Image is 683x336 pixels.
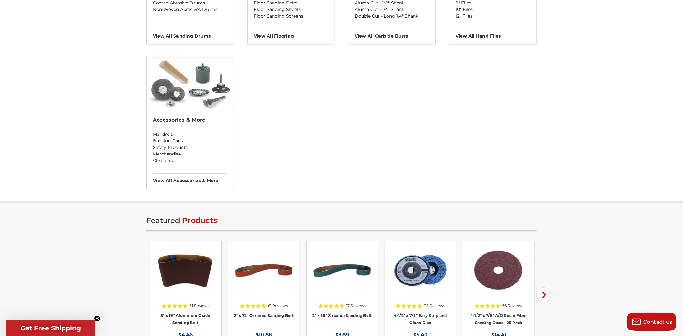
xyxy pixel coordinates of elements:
[394,313,447,325] a: 4-1/2" x 7/8" Easy Strip and Clean Disc
[153,144,227,151] a: Safety Products
[456,29,530,39] h3: View All hand files
[470,313,527,325] a: 4-1/2" x 7/8" A/O Resin Fiber Sanding Discs - 25 Pack
[21,324,81,332] span: Get Free Shipping
[94,315,100,322] button: Close teaser
[154,245,217,323] a: aluminum oxide 8x19 sanding belt
[311,245,373,323] a: 2" x 36" Zirconia Pipe Sanding Belt
[355,13,429,19] a: Double Cut - Long 1/4" Shank
[153,157,227,164] a: Clearance
[154,245,217,295] img: aluminum oxide 8x19 sanding belt
[233,245,295,295] img: 2" x 72" Ceramic Pipe Sanding Belt
[160,313,211,325] a: 8" x 19" Aluminum Oxide Sanding Belt
[6,320,95,336] div: Get Free ShippingClose teaser
[153,29,227,39] h3: View All sanding drums
[627,313,677,331] button: Contact us
[468,245,530,323] a: 4.5 inch resin fiber disc
[254,6,328,13] a: Floor Sanding Sheets
[153,131,227,138] a: Mandrels
[456,6,530,13] a: 10" Files
[153,151,227,157] a: Merchandise
[389,245,452,295] img: 4-1/2" x 7/8" Easy Strip and Clean Disc
[254,13,328,19] a: Floor Sanding Screens
[153,138,227,144] a: Backing Pads
[147,57,234,110] img: Accessories & More
[456,13,530,19] a: 12" Files
[644,319,673,325] span: Contact us
[153,6,227,13] a: Non-Woven Abrasives Drums
[468,245,530,295] img: 4.5 inch resin fiber disc
[536,287,551,302] button: Next
[233,245,295,323] a: 2" x 72" Ceramic Pipe Sanding Belt
[311,245,373,295] img: 2" x 36" Zirconia Pipe Sanding Belt
[146,216,180,225] span: Featured
[389,245,452,323] a: 4-1/2" x 7/8" Easy Strip and Clean Disc
[182,216,217,225] span: Products
[355,29,429,39] h3: View All carbide burrs
[153,117,227,123] h2: Accessories & More
[153,173,227,183] h3: View All accessories & more
[355,6,429,13] a: Aluma Cut - 1/4" Shank
[254,29,328,39] h3: View All flooring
